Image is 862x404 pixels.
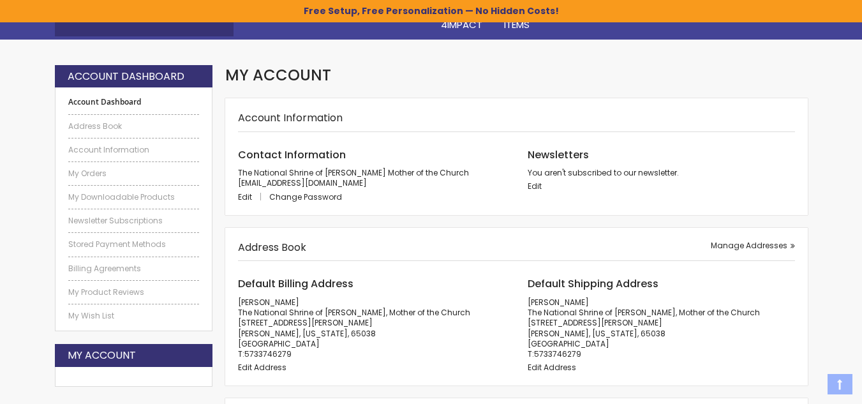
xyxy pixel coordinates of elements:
[68,216,200,226] a: Newsletter Subscriptions
[711,240,787,251] span: Manage Addresses
[528,168,795,178] p: You aren't subscribed to our newsletter.
[269,191,342,202] a: Change Password
[528,297,795,359] address: [PERSON_NAME] The National Shrine of [PERSON_NAME], Mother of the Church [STREET_ADDRESS][PERSON_...
[238,168,505,188] p: The National Shrine of [PERSON_NAME] Mother of the Church [EMAIL_ADDRESS][DOMAIN_NAME]
[528,147,589,162] span: Newsletters
[68,168,200,179] a: My Orders
[68,192,200,202] a: My Downloadable Products
[238,362,286,373] a: Edit Address
[244,348,292,359] a: 5733746279
[528,362,576,373] a: Edit Address
[534,348,581,359] a: 5733746279
[757,370,862,404] iframe: Google Customer Reviews
[68,348,136,363] strong: My Account
[68,97,200,107] strong: Account Dashboard
[238,147,346,162] span: Contact Information
[225,64,331,86] span: My Account
[68,264,200,274] a: Billing Agreements
[528,181,542,191] a: Edit
[238,191,267,202] a: Edit
[238,110,343,125] strong: Account Information
[711,241,795,251] a: Manage Addresses
[68,121,200,131] a: Address Book
[238,240,306,255] strong: Address Book
[68,311,200,321] a: My Wish List
[68,70,184,84] strong: Account Dashboard
[238,297,505,359] address: [PERSON_NAME] The National Shrine of [PERSON_NAME], Mother of the Church [STREET_ADDRESS][PERSON_...
[238,276,353,291] span: Default Billing Address
[68,239,200,250] a: Stored Payment Methods
[528,276,658,291] span: Default Shipping Address
[238,191,252,202] span: Edit
[68,287,200,297] a: My Product Reviews
[68,145,200,155] a: Account Information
